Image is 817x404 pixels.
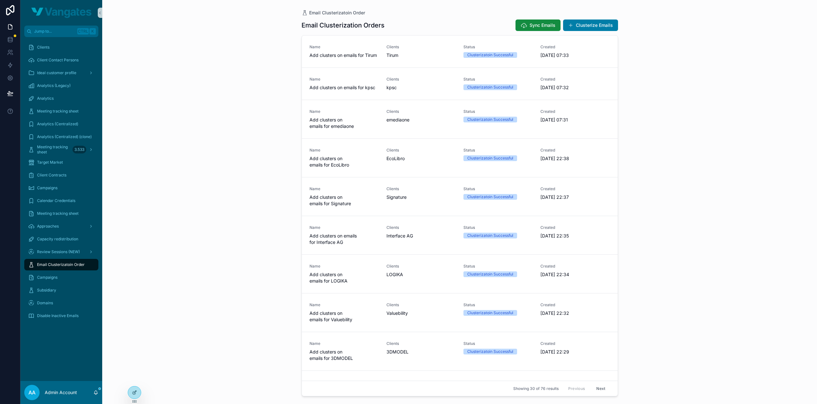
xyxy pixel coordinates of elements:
[309,186,379,191] span: Name
[463,77,533,82] span: Status
[309,233,379,245] span: Add clusters on emails for Interface AG
[309,155,379,168] span: Add clusters on emails for EcoLibro
[24,284,98,296] a: Subsidiary
[24,195,98,206] a: Calendar Credentials
[386,341,456,346] span: Clients
[37,288,56,293] span: Subsidiary
[386,77,456,82] span: Clients
[309,117,379,129] span: Add clusters on emails for emediaone
[309,264,379,269] span: Name
[37,262,85,267] span: Email Clusterizatoin Order
[90,29,95,34] span: K
[540,349,610,355] span: [DATE] 22:29
[540,52,610,58] span: [DATE] 07:33
[467,271,513,277] div: Clusterizatoin Successful
[24,310,98,322] a: Disable Inactive Emails
[467,194,513,200] div: Clusterizatoin Successful
[386,148,456,153] span: Clients
[513,386,559,391] span: Showing 30 of 76 results
[24,297,98,309] a: Domains
[309,349,379,361] span: Add clusters on emails for 3DMODEL
[386,310,408,316] span: Valuebility
[302,21,385,30] h1: Email Clusterization Orders
[37,237,78,242] span: Capacity redistribution
[24,259,98,270] a: Email Clusterizatoin Order
[24,80,98,91] a: Analytics (Legacy)
[24,105,98,117] a: Meeting tracking sheet
[37,198,75,203] span: Calendar Credentials
[77,28,89,35] span: Ctrl
[24,26,98,37] button: Jump to...CtrlK
[309,225,379,230] span: Name
[467,310,513,316] div: Clusterizatoin Successful
[37,185,57,190] span: Campaigns
[463,44,533,50] span: Status
[386,302,456,307] span: Clients
[37,45,50,50] span: Clients
[386,271,403,278] span: LOGIKA
[540,77,610,82] span: Created
[540,155,610,162] span: [DATE] 22:38
[37,173,66,178] span: Client Contracts
[386,264,456,269] span: Clients
[309,109,379,114] span: Name
[386,117,409,123] span: emediaone
[24,54,98,66] a: Client Contact Persons
[463,186,533,191] span: Status
[386,380,456,385] span: Clients
[386,109,456,114] span: Clients
[309,10,365,16] span: Email Clusterizatoin Order
[540,310,610,316] span: [DATE] 22:32
[540,84,610,91] span: [DATE] 07:32
[24,221,98,232] a: Approaches
[386,84,397,91] span: kpsc
[37,300,53,306] span: Domains
[563,19,618,31] button: Clusterize Emails
[24,144,98,155] a: Meeting tracking sheet3.533
[467,155,513,161] div: Clusterizatoin Successful
[309,84,379,91] span: Add clusters on emails for kpsc
[309,148,379,153] span: Name
[309,380,379,385] span: Name
[540,341,610,346] span: Created
[463,264,533,269] span: Status
[37,96,54,101] span: Analytics
[540,109,610,114] span: Created
[45,389,77,396] p: Admin Account
[592,384,610,393] button: Next
[463,148,533,153] span: Status
[37,83,71,88] span: Analytics (Legacy)
[530,22,555,28] span: Sync Emails
[302,10,365,16] a: Email Clusterizatoin Order
[515,19,561,31] button: Sync Emails
[386,233,413,239] span: Interface AG
[24,118,98,130] a: Analytics (Centralized)
[24,67,98,79] a: Ideal customer profile
[540,380,610,385] span: Created
[34,29,75,34] span: Jump to...
[540,225,610,230] span: Created
[37,160,63,165] span: Target Market
[309,52,379,58] span: Add clusters on emails for Tirum
[467,84,513,90] div: Clusterizatoin Successful
[37,275,57,280] span: Campaigns
[540,194,610,200] span: [DATE] 22:37
[540,264,610,269] span: Created
[24,131,98,143] a: Analytics (Centralized) (clone)
[20,37,102,330] div: scrollable content
[309,341,379,346] span: Name
[24,157,98,168] a: Target Market
[309,310,379,323] span: Add clusters on emails for Valuebility
[28,389,35,396] span: AA
[37,144,70,155] span: Meeting tracking sheet
[24,93,98,104] a: Analytics
[24,233,98,245] a: Capacity redistribution
[467,349,513,354] div: Clusterizatoin Successful
[540,117,610,123] span: [DATE] 07:31
[467,117,513,122] div: Clusterizatoin Successful
[24,272,98,283] a: Campaigns
[467,52,513,58] div: Clusterizatoin Successful
[309,44,379,50] span: Name
[540,302,610,307] span: Created
[386,44,456,50] span: Clients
